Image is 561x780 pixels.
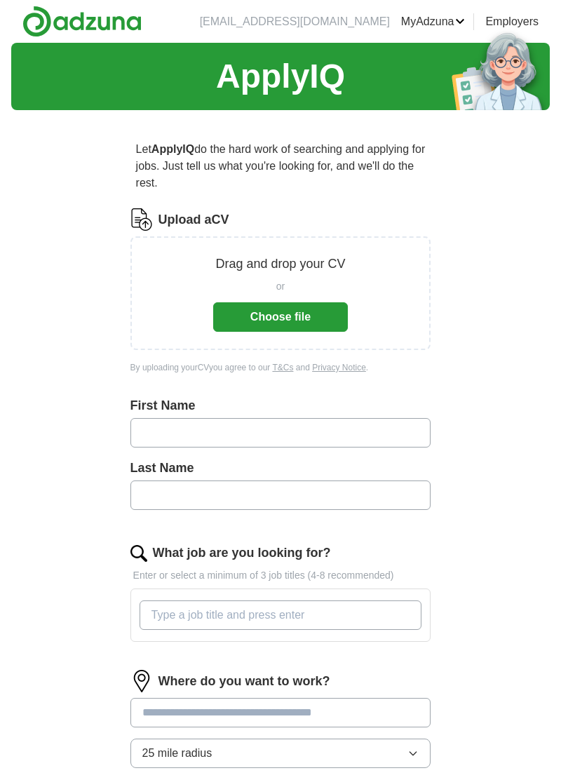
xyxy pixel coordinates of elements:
img: search.png [130,545,147,562]
a: T&Cs [272,363,293,372]
a: Employers [485,13,539,30]
span: 25 mile radius [142,745,212,762]
p: Enter or select a minimum of 3 job titles (4-8 recommended) [130,568,431,583]
strong: ApplyIQ [151,143,194,155]
a: MyAdzuna [401,13,466,30]
label: Upload a CV [158,210,229,229]
a: Privacy Notice [312,363,366,372]
h1: ApplyIQ [216,51,345,102]
p: Let do the hard work of searching and applying for jobs. Just tell us what you're looking for, an... [130,135,431,197]
label: Where do you want to work? [158,672,330,691]
img: CV Icon [130,208,153,231]
button: 25 mile radius [130,739,431,768]
div: By uploading your CV you agree to our and . [130,361,431,374]
span: or [276,279,285,294]
label: Last Name [130,459,431,478]
label: What job are you looking for? [153,544,331,563]
li: [EMAIL_ADDRESS][DOMAIN_NAME] [200,13,390,30]
label: First Name [130,396,431,415]
button: Choose file [213,302,348,332]
input: Type a job title and press enter [140,600,422,630]
img: Adzuna logo [22,6,142,37]
p: Drag and drop your CV [215,255,345,274]
img: location.png [130,670,153,692]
